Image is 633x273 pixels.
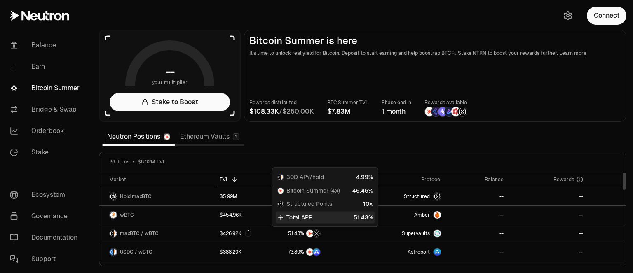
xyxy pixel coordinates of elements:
span: Supervaults [402,230,430,237]
a: Ecosystem [3,184,89,205]
a: Learn more [559,50,586,56]
a: Orderbook [3,120,89,142]
a: Governance [3,205,89,227]
a: $426.92K [215,224,283,243]
button: NTRNASTRO [288,248,361,256]
a: StructuredmaxBTC [366,187,447,205]
a: $5.99M [215,187,283,205]
img: Amber [434,211,441,219]
a: -- [446,206,509,224]
a: $388.29K [215,243,283,261]
img: Structured Points [278,201,284,207]
img: Neutron Logo [164,134,170,140]
img: maxBTC Logo [278,174,280,180]
h2: Bitcoin Summer is here [249,35,621,47]
img: Mars Fragments [451,107,460,116]
span: USDC / wBTC [120,249,152,255]
div: Balance [451,176,504,183]
p: Rewards distributed [249,98,314,107]
img: wBTC Logo [114,248,117,256]
span: Bitcoin Summer (4x) [286,187,340,195]
img: Structured Points [458,107,467,116]
span: wBTC [120,212,134,218]
p: BTC Summer TVL [327,98,368,107]
a: maxBTC LogoHold maxBTC [99,187,215,205]
div: Market [109,176,210,183]
span: 26 items [109,159,129,165]
a: -- [509,206,588,224]
a: wBTC LogowBTC [99,206,215,224]
a: Astroport [366,243,447,261]
button: NTRNStructured Points [288,229,361,238]
a: -- [509,243,588,261]
img: Structured Points [313,230,320,237]
img: NTRN [306,248,314,256]
a: NTRNStructured Points [283,224,366,243]
div: $454.96K [220,212,242,218]
span: maxBTC / wBTC [120,230,159,237]
img: NTRN [306,230,314,237]
img: maxBTC Logo [110,230,113,237]
a: -- [509,224,588,243]
a: Earn [3,56,89,77]
a: -- [509,187,588,205]
div: 1 month [382,107,411,117]
p: Phase end in [382,98,411,107]
img: wBTC Logo [281,174,284,180]
img: maxBTC Logo [110,193,117,200]
img: wBTC Logo [114,230,117,237]
span: Structured Points [286,200,332,208]
div: Protocol [370,176,442,183]
div: $426.92K [220,230,251,237]
h1: -- [165,65,175,78]
span: Amber [414,212,430,218]
img: NTRN [425,107,434,116]
span: 30D APY/hold [286,173,324,181]
a: -- [446,187,509,205]
span: $8.02M TVL [138,159,166,165]
a: Neutron Positions [102,128,175,145]
img: Solv Points [438,107,447,116]
img: NTRN [278,188,284,194]
span: Hold maxBTC [120,193,152,200]
a: Stake [3,142,89,163]
a: SupervaultsSupervaults [366,224,447,243]
a: $454.96K [215,206,283,224]
a: Bitcoin Summer [3,77,89,99]
a: -- [446,224,509,243]
p: It's time to unlock real yield for Bitcoin. Deposit to start earning and help boostrap BTCFi. Sta... [249,49,621,57]
span: Total APR [286,213,312,222]
span: Structured [404,193,430,200]
a: Ethereum Vaults [175,128,244,145]
p: Rewards available [424,98,467,107]
span: Astroport [408,249,430,255]
img: ASTRO [313,248,320,256]
img: wBTC Logo [110,211,117,219]
div: TVL [220,176,278,183]
div: / [249,107,314,117]
a: Support [3,248,89,270]
img: EtherFi Points [431,107,441,116]
a: Bridge & Swap [3,99,89,120]
div: $5.99M [220,193,237,200]
div: $388.29K [220,249,241,255]
a: Stake to Boost [110,93,230,111]
span: your multiplier [152,78,188,86]
a: Balance [3,35,89,56]
span: Rewards [553,176,574,183]
a: USDC LogowBTC LogoUSDC / wBTC [99,243,215,261]
img: USDC Logo [110,248,113,256]
a: -- [446,243,509,261]
img: Bedrock Diamonds [445,107,454,116]
a: NTRNASTRO [283,243,366,261]
img: Supervaults [434,230,441,237]
a: maxBTC LogowBTC LogomaxBTC / wBTC [99,224,215,243]
a: AmberAmber [366,206,447,224]
a: Documentation [3,227,89,248]
div: 10x [363,200,373,208]
button: Connect [587,7,626,25]
img: maxBTC [434,193,441,200]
